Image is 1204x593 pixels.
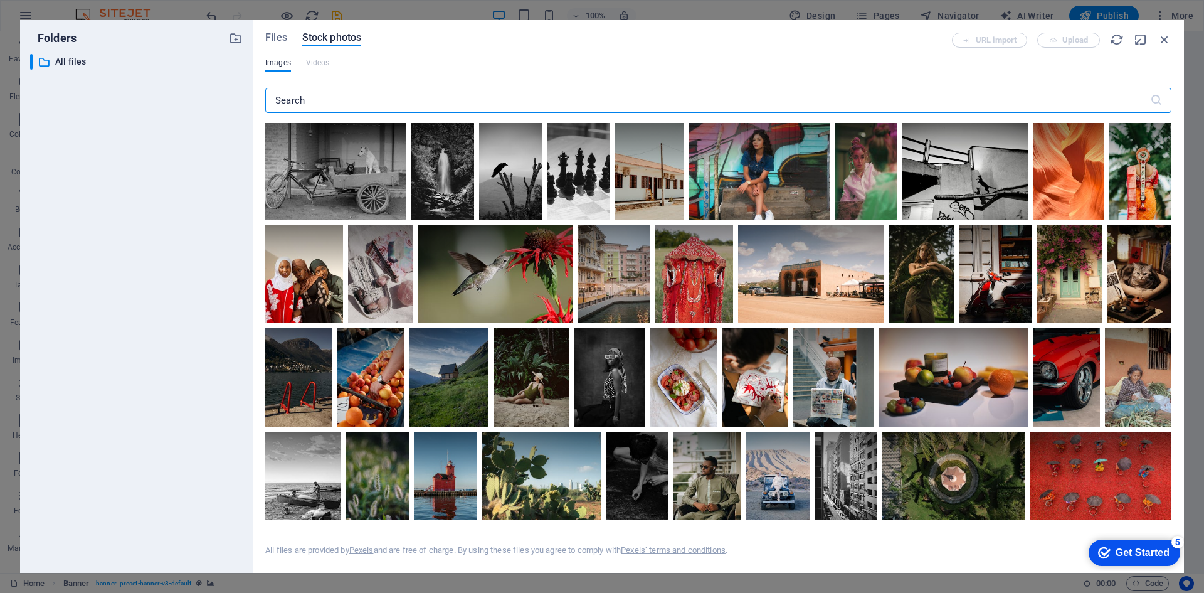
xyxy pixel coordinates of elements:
[30,30,77,46] p: Folders
[34,14,88,25] div: Get Started
[1134,33,1148,46] i: Minimize
[621,545,726,555] a: Pexels’ terms and conditions
[1158,33,1171,46] i: Close
[265,88,1150,113] input: Search
[349,545,374,555] a: Pexels
[7,6,98,33] div: Get Started 5 items remaining, 0% complete
[265,55,291,70] span: Images
[265,30,287,45] span: Files
[229,31,243,45] i: Create new folder
[594,319,690,348] a: Appointment
[30,54,33,70] div: ​
[265,545,727,556] div: All files are provided by and are free of charge. By using these files you agree to comply with .
[306,55,330,70] span: This file type is not supported by this element
[90,3,102,15] div: 5
[1110,33,1124,46] i: Reload
[55,55,219,69] p: All files
[302,30,361,45] span: Stock photos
